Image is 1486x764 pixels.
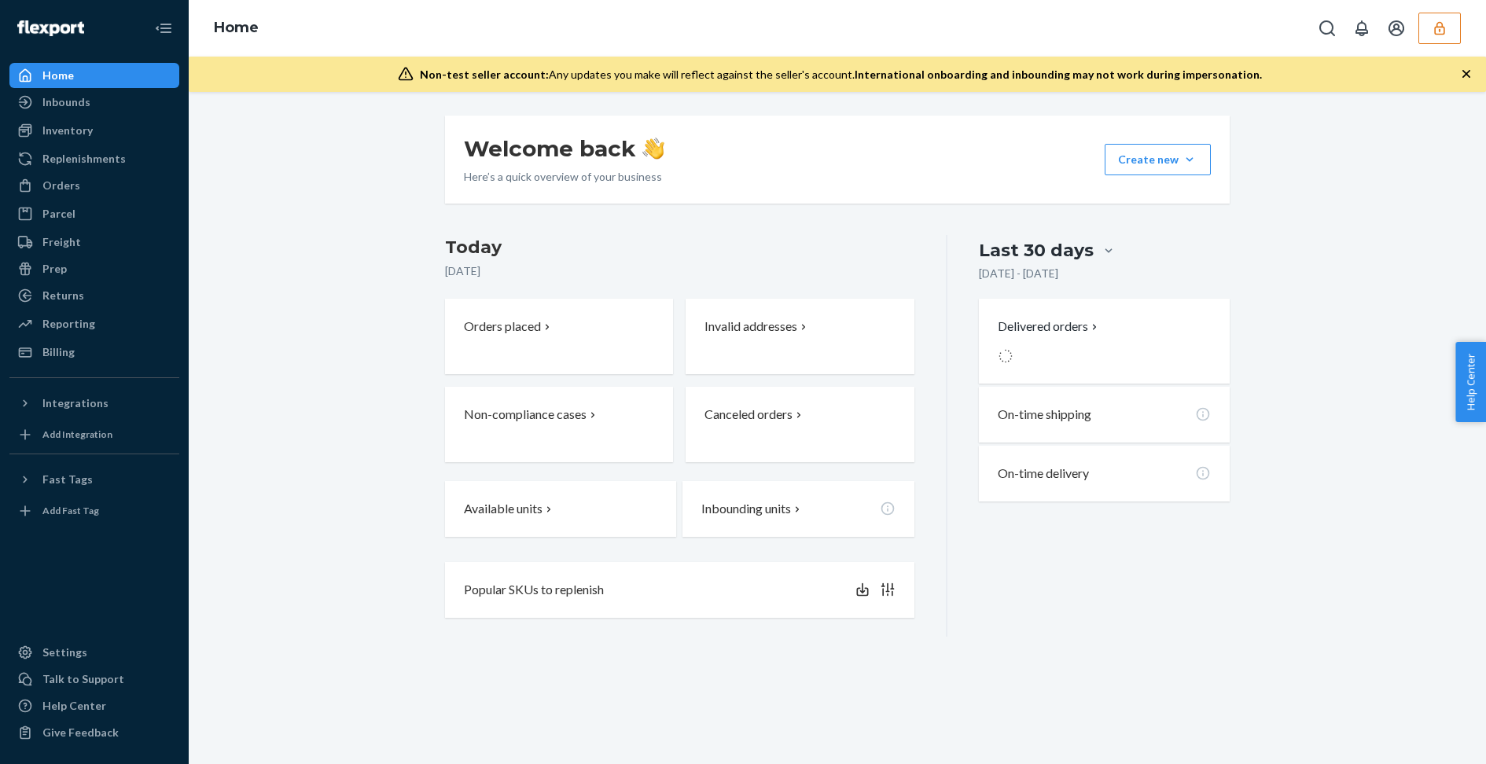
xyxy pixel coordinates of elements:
[464,406,587,424] p: Non-compliance cases
[998,465,1089,483] p: On-time delivery
[9,340,179,365] a: Billing
[9,467,179,492] button: Fast Tags
[42,472,93,487] div: Fast Tags
[998,406,1091,424] p: On-time shipping
[42,428,112,441] div: Add Integration
[445,299,673,374] button: Orders placed
[42,645,87,660] div: Settings
[9,146,179,171] a: Replenishments
[9,63,179,88] a: Home
[1105,144,1211,175] button: Create new
[686,299,914,374] button: Invalid addresses
[1381,13,1412,44] button: Open account menu
[17,20,84,36] img: Flexport logo
[42,725,119,740] div: Give Feedback
[9,173,179,198] a: Orders
[148,13,179,44] button: Close Navigation
[642,138,664,160] img: hand-wave emoji
[9,90,179,115] a: Inbounds
[9,693,179,718] a: Help Center
[42,206,75,222] div: Parcel
[42,504,99,517] div: Add Fast Tag
[42,151,126,167] div: Replenishments
[464,134,664,163] h1: Welcome back
[42,68,74,83] div: Home
[701,500,791,518] p: Inbounding units
[42,698,106,714] div: Help Center
[682,481,914,537] button: Inbounding units
[979,266,1058,281] p: [DATE] - [DATE]
[445,387,673,462] button: Non-compliance cases
[42,94,90,110] div: Inbounds
[445,481,676,537] button: Available units
[9,201,179,226] a: Parcel
[464,581,604,599] p: Popular SKUs to replenish
[464,318,541,336] p: Orders placed
[42,316,95,332] div: Reporting
[420,67,1262,83] div: Any updates you make will reflect against the seller's account.
[464,500,543,518] p: Available units
[445,235,914,260] h3: Today
[9,230,179,255] a: Freight
[9,118,179,143] a: Inventory
[979,238,1094,263] div: Last 30 days
[42,288,84,303] div: Returns
[855,68,1262,81] span: International onboarding and inbounding may not work during impersonation.
[9,667,179,692] button: Talk to Support
[704,406,793,424] p: Canceled orders
[9,720,179,745] button: Give Feedback
[42,178,80,193] div: Orders
[9,422,179,447] a: Add Integration
[686,387,914,462] button: Canceled orders
[9,640,179,665] a: Settings
[998,318,1101,336] button: Delivered orders
[214,19,259,36] a: Home
[1346,13,1377,44] button: Open notifications
[9,311,179,336] a: Reporting
[9,283,179,308] a: Returns
[9,391,179,416] button: Integrations
[42,671,124,687] div: Talk to Support
[9,256,179,281] a: Prep
[445,263,914,279] p: [DATE]
[420,68,549,81] span: Non-test seller account:
[704,318,797,336] p: Invalid addresses
[9,498,179,523] a: Add Fast Tag
[42,395,109,411] div: Integrations
[42,123,93,138] div: Inventory
[1455,342,1486,422] button: Help Center
[42,344,75,360] div: Billing
[201,6,271,51] ol: breadcrumbs
[42,261,67,277] div: Prep
[464,169,664,185] p: Here’s a quick overview of your business
[42,234,81,250] div: Freight
[1311,13,1343,44] button: Open Search Box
